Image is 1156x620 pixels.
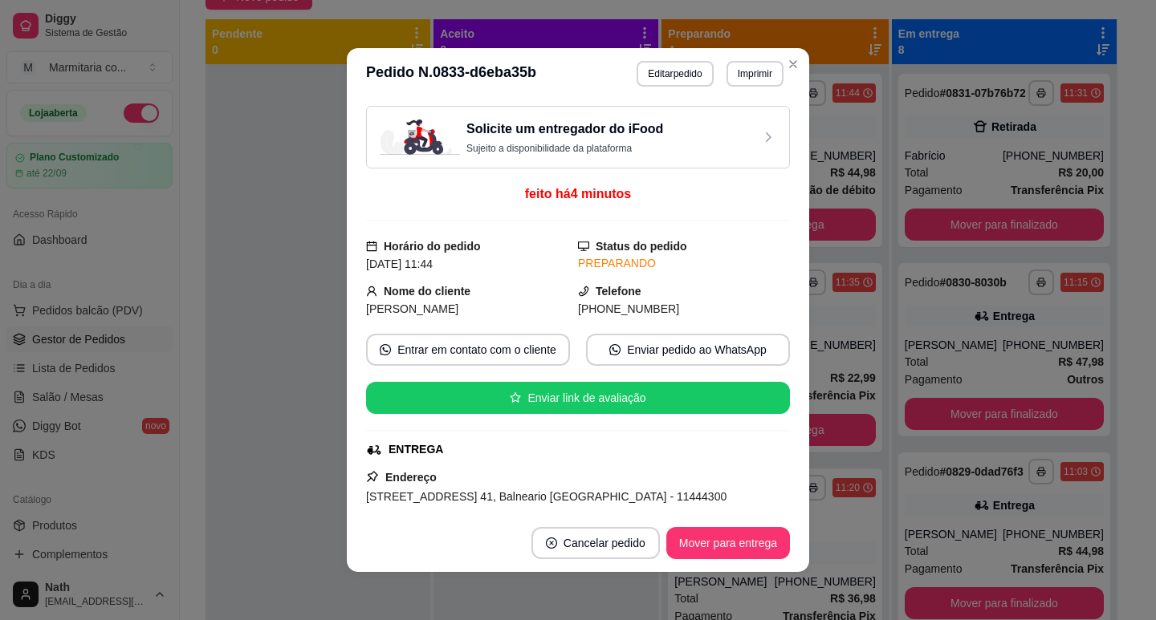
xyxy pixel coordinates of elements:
[366,61,536,87] h3: Pedido N. 0833-d6eba35b
[531,527,660,559] button: close-circleCancelar pedido
[578,302,679,315] span: [PHONE_NUMBER]
[366,382,790,414] button: starEnviar link de avaliação
[780,51,806,77] button: Close
[596,240,687,253] strong: Status do pedido
[637,61,713,87] button: Editarpedido
[727,61,784,87] button: Imprimir
[366,490,727,503] span: [STREET_ADDRESS] 41, Balneario [GEOGRAPHIC_DATA] - 11444300
[380,344,391,355] span: whats-app
[366,302,458,315] span: [PERSON_NAME]
[380,120,460,155] img: delivery-image
[384,285,470,298] strong: Nome do cliente
[366,257,433,270] span: [DATE] 11:44
[366,334,570,366] button: whats-appEntrar em contato com o cliente
[366,470,379,483] span: pushpin
[546,537,557,549] span: close-circle
[366,286,377,297] span: user
[609,344,621,355] span: whats-app
[525,187,631,201] span: feito há 4 minutos
[596,285,641,298] strong: Telefone
[466,120,663,139] h3: Solicite um entregador do iFood
[389,441,443,458] div: ENTREGA
[384,240,481,253] strong: Horário do pedido
[586,334,790,366] button: whats-appEnviar pedido ao WhatsApp
[385,471,437,484] strong: Endereço
[666,527,790,559] button: Mover para entrega
[578,255,790,272] div: PREPARANDO
[578,286,589,297] span: phone
[366,241,377,252] span: calendar
[510,392,521,403] span: star
[466,142,663,155] p: Sujeito a disponibilidade da plataforma
[578,241,589,252] span: desktop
